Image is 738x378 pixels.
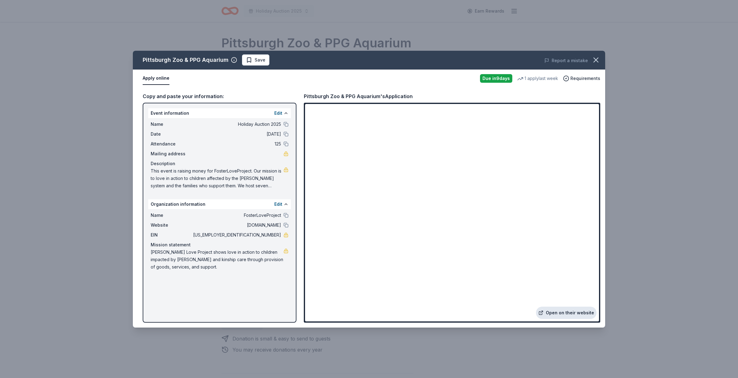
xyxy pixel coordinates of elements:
[151,160,288,167] div: Description
[151,130,192,138] span: Date
[304,92,413,100] div: Pittsburgh Zoo & PPG Aquarium's Application
[192,221,281,229] span: [DOMAIN_NAME]
[148,199,291,209] div: Organization information
[151,241,288,249] div: Mission statement
[192,121,281,128] span: Holiday Auction 2025
[151,150,192,157] span: Mailing address
[151,231,192,239] span: EIN
[151,249,284,271] span: [PERSON_NAME] Love Project shows love in action to children impacted by [PERSON_NAME] and kinship...
[242,54,269,66] button: Save
[151,221,192,229] span: Website
[192,130,281,138] span: [DATE]
[274,109,282,117] button: Edit
[563,75,600,82] button: Requirements
[192,231,281,239] span: [US_EMPLOYER_IDENTIFICATION_NUMBER]
[536,307,597,319] a: Open on their website
[480,74,512,83] div: Due in 9 days
[570,75,600,82] span: Requirements
[274,201,282,208] button: Edit
[151,212,192,219] span: Name
[143,55,228,65] div: Pittsburgh Zoo & PPG Aquarium
[148,108,291,118] div: Event information
[143,72,169,85] button: Apply online
[151,121,192,128] span: Name
[255,56,265,64] span: Save
[544,57,588,64] button: Report a mistake
[143,92,296,100] div: Copy and paste your information:
[192,212,281,219] span: FosterLoveProject
[517,75,558,82] div: 1 apply last week
[192,140,281,148] span: 125
[151,140,192,148] span: Attendance
[151,167,284,189] span: This event is raising money for FosterLoveProject. Our mission is to love in action to children a...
